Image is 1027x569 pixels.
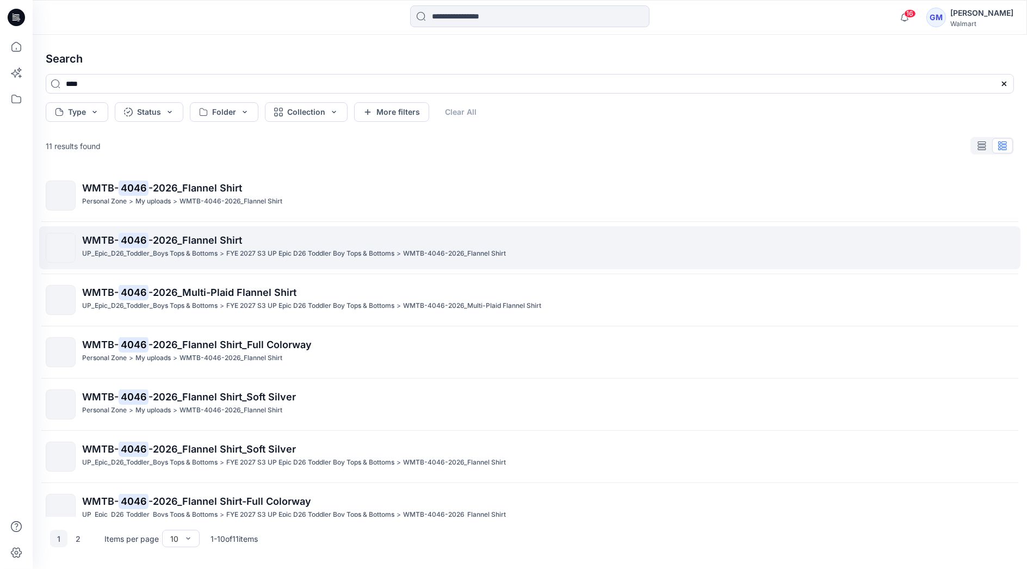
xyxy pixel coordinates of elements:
[173,405,177,416] p: >
[950,7,1013,20] div: [PERSON_NAME]
[119,284,149,300] mark: 4046
[82,287,119,298] span: WMTB-
[170,533,178,545] div: 10
[82,352,127,364] p: Personal Zone
[149,182,242,194] span: -2026_Flannel Shirt
[226,300,394,312] p: FYE 2027 S3 UP Epic D26 Toddler Boy Tops & Bottoms
[82,248,218,259] p: UP_Epic_D26_Toddler_Boys Tops & Bottoms
[115,102,183,122] button: Status
[354,102,429,122] button: More filters
[39,174,1020,217] a: WMTB-4046-2026_Flannel ShirtPersonal Zone>My uploads>WMTB-4046-2026_Flannel Shirt
[82,300,218,312] p: UP_Epic_D26_Toddler_Boys Tops & Bottoms
[119,389,149,404] mark: 4046
[39,279,1020,321] a: WMTB-4046-2026_Multi-Plaid Flannel ShirtUP_Epic_D26_Toddler_Boys Tops & Bottoms>FYE 2027 S3 UP Ep...
[220,248,224,259] p: >
[220,300,224,312] p: >
[220,509,224,521] p: >
[173,196,177,207] p: >
[403,457,506,468] p: WMTB-4046-2026_Flannel Shirt
[950,20,1013,28] div: Walmart
[149,496,311,507] span: -2026_Flannel Shirt-Full Colorway
[226,248,394,259] p: FYE 2027 S3 UP Epic D26 Toddler Boy Tops & Bottoms
[104,533,159,545] p: Items per page
[129,352,133,364] p: >
[119,337,149,352] mark: 4046
[149,443,296,455] span: -2026_Flannel Shirt_Soft Silver
[119,441,149,456] mark: 4046
[403,509,506,521] p: WMTB-4046-2026_Flannel Shirt
[82,182,119,194] span: WMTB-
[397,509,401,521] p: >
[135,405,171,416] p: My uploads
[220,457,224,468] p: >
[180,196,282,207] p: WMTB-4046-2026_Flannel Shirt
[82,196,127,207] p: Personal Zone
[119,493,149,509] mark: 4046
[173,352,177,364] p: >
[82,391,119,403] span: WMTB-
[39,487,1020,530] a: WMTB-4046-2026_Flannel Shirt-Full ColorwayUP_Epic_D26_Toddler_Boys Tops & Bottoms>FYE 2027 S3 UP ...
[129,196,133,207] p: >
[39,435,1020,478] a: WMTB-4046-2026_Flannel Shirt_Soft SilverUP_Epic_D26_Toddler_Boys Tops & Bottoms>FYE 2027 S3 UP Ep...
[82,339,119,350] span: WMTB-
[211,533,258,545] p: 1 - 10 of 11 items
[226,509,394,521] p: FYE 2027 S3 UP Epic D26 Toddler Boy Tops & Bottoms
[39,226,1020,269] a: WMTB-4046-2026_Flannel ShirtUP_Epic_D26_Toddler_Boys Tops & Bottoms>FYE 2027 S3 UP Epic D26 Toddl...
[82,405,127,416] p: Personal Zone
[82,234,119,246] span: WMTB-
[926,8,946,27] div: GM
[226,457,394,468] p: FYE 2027 S3 UP Epic D26 Toddler Boy Tops & Bottoms
[135,352,171,364] p: My uploads
[82,457,218,468] p: UP_Epic_D26_Toddler_Boys Tops & Bottoms
[39,383,1020,426] a: WMTB-4046-2026_Flannel Shirt_Soft SilverPersonal Zone>My uploads>WMTB-4046-2026_Flannel Shirt
[46,102,108,122] button: Type
[397,457,401,468] p: >
[46,140,101,152] p: 11 results found
[135,196,171,207] p: My uploads
[180,352,282,364] p: WMTB-4046-2026_Flannel Shirt
[403,248,506,259] p: WMTB-4046-2026_Flannel Shirt
[129,405,133,416] p: >
[397,248,401,259] p: >
[82,443,119,455] span: WMTB-
[180,405,282,416] p: WMTB-4046-2026_Flannel Shirt
[37,44,1023,74] h4: Search
[397,300,401,312] p: >
[70,530,87,547] button: 2
[82,509,218,521] p: UP_Epic_D26_Toddler_Boys Tops & Bottoms
[119,180,149,195] mark: 4046
[149,391,296,403] span: -2026_Flannel Shirt_Soft Silver
[149,234,242,246] span: -2026_Flannel Shirt
[403,300,541,312] p: WMTB-4046-2026_Multi-Plaid Flannel Shirt
[904,9,916,18] span: 16
[265,102,348,122] button: Collection
[39,331,1020,374] a: WMTB-4046-2026_Flannel Shirt_Full ColorwayPersonal Zone>My uploads>WMTB-4046-2026_Flannel Shirt
[119,232,149,248] mark: 4046
[149,339,312,350] span: -2026_Flannel Shirt_Full Colorway
[149,287,296,298] span: -2026_Multi-Plaid Flannel Shirt
[82,496,119,507] span: WMTB-
[50,530,67,547] button: 1
[190,102,258,122] button: Folder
